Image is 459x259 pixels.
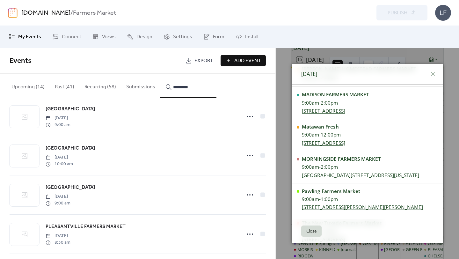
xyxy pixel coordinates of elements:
span: - [319,196,321,203]
span: 9:00 am [46,122,70,128]
button: Past (41) [50,74,79,97]
button: Submissions [121,74,160,97]
span: Settings [173,33,192,41]
span: - [319,100,321,106]
div: Pawling Farmers Market [302,188,423,195]
a: Form [199,28,229,45]
a: Install [231,28,263,45]
a: [STREET_ADDRESS] [302,140,345,146]
b: Farmers Market [73,7,116,19]
span: [DATE] [46,193,70,200]
span: 10:00 am [46,161,73,167]
a: Export [181,55,218,66]
span: [DATE] [301,70,317,78]
a: Design [122,28,157,45]
a: My Events [4,28,46,45]
span: 9:00am [302,196,319,203]
a: [GEOGRAPHIC_DATA] [46,144,95,152]
span: 9:00am [302,100,319,106]
a: [STREET_ADDRESS][PERSON_NAME][PERSON_NAME] [302,204,423,211]
span: 12:00pm [321,131,341,138]
a: [DOMAIN_NAME] [21,7,70,19]
span: Form [213,33,224,41]
span: 9:00 am [46,200,70,207]
span: [GEOGRAPHIC_DATA] [46,184,95,191]
span: - [319,131,321,138]
span: Design [136,33,152,41]
span: 8:30 am [46,239,70,246]
b: / [70,7,73,19]
a: [STREET_ADDRESS] [302,107,369,114]
span: 9:00am [302,164,319,170]
button: Upcoming (14) [6,74,50,97]
span: [DATE] [46,115,70,122]
a: Settings [159,28,197,45]
span: 2:00pm [321,164,338,170]
a: [GEOGRAPHIC_DATA][STREET_ADDRESS][US_STATE] [302,172,419,179]
span: My Events [18,33,41,41]
span: Connect [62,33,81,41]
a: Connect [47,28,86,45]
a: [GEOGRAPHIC_DATA] [46,183,95,192]
span: Add Event [234,57,261,65]
button: Close [301,225,322,237]
div: MADISON FARMERS MARKET [302,91,369,98]
a: PLEASANTVILLE FARMERS MARKET [46,223,126,231]
button: Recurring (58) [79,74,121,97]
div: Matawan Fresh [302,123,345,130]
span: [DATE] [46,233,70,239]
span: - [319,164,321,170]
span: 2:00pm [321,100,338,106]
span: 9:00am [302,131,319,138]
a: [GEOGRAPHIC_DATA] [46,105,95,113]
span: Views [102,33,116,41]
div: MORNINGSIDE FARMERS MARKET [302,156,419,162]
span: Install [245,33,258,41]
button: Add Event [221,55,266,66]
span: Export [194,57,213,65]
span: 1:00pm [321,196,338,203]
a: Views [88,28,120,45]
span: [DATE] [46,154,73,161]
span: Events [10,54,32,68]
div: LF [435,5,451,21]
img: logo [8,8,18,18]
